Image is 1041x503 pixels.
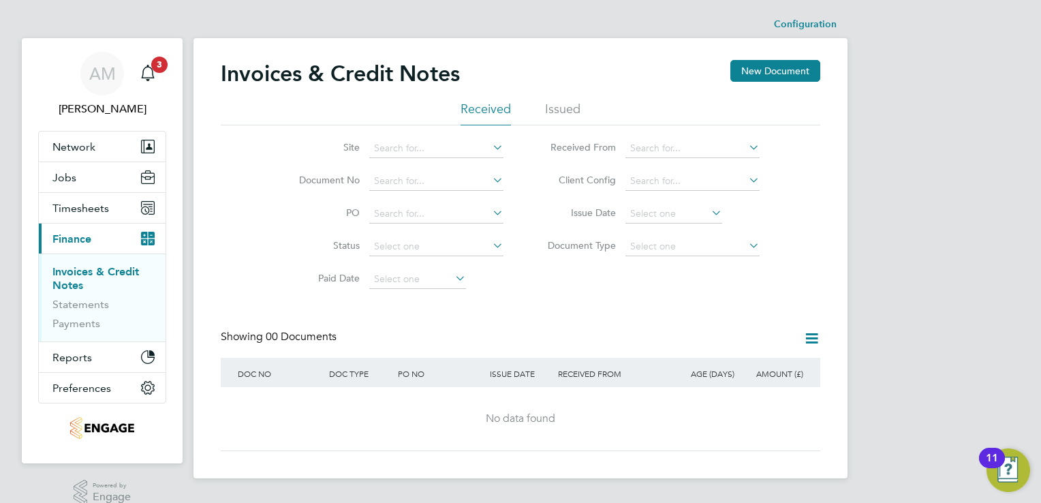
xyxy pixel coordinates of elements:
[52,232,91,245] span: Finance
[52,351,92,364] span: Reports
[52,298,109,311] a: Statements
[669,358,738,389] div: AGE (DAYS)
[545,101,580,125] li: Issued
[486,358,555,389] div: ISSUE DATE
[39,193,166,223] button: Timesheets
[39,162,166,192] button: Jobs
[266,330,337,344] span: 00 Documents
[369,204,503,224] input: Search for...
[151,57,168,73] span: 3
[234,412,807,426] div: No data found
[281,272,360,284] label: Paid Date
[538,141,616,153] label: Received From
[625,139,760,158] input: Search for...
[52,171,76,184] span: Jobs
[39,373,166,403] button: Preferences
[22,38,183,463] nav: Main navigation
[625,172,760,191] input: Search for...
[538,174,616,186] label: Client Config
[39,254,166,341] div: Finance
[986,448,1030,492] button: Open Resource Center, 11 new notifications
[38,417,166,439] a: Go to home page
[774,11,837,38] li: Configuration
[52,382,111,395] span: Preferences
[369,237,503,256] input: Select one
[555,358,669,389] div: RECEIVED FROM
[52,202,109,215] span: Timesheets
[70,417,134,439] img: thornbaker-logo-retina.png
[134,52,161,95] a: 3
[89,65,116,82] span: AM
[234,358,326,389] div: DOC NO
[39,342,166,372] button: Reports
[986,458,998,476] div: 11
[281,207,360,219] label: PO
[326,358,394,389] div: DOC TYPE
[38,52,166,117] a: AM[PERSON_NAME]
[730,60,820,82] button: New Document
[461,101,511,125] li: Received
[52,317,100,330] a: Payments
[738,358,807,389] div: AMOUNT (£)
[93,491,131,503] span: Engage
[281,141,360,153] label: Site
[52,265,139,292] a: Invoices & Credit Notes
[93,480,131,491] span: Powered by
[221,60,460,87] h2: Invoices & Credit Notes
[39,224,166,254] button: Finance
[538,207,616,219] label: Issue Date
[38,101,166,117] span: Amanda Miller
[221,330,339,344] div: Showing
[369,270,466,289] input: Select one
[281,174,360,186] label: Document No
[369,172,503,191] input: Search for...
[625,237,760,256] input: Select one
[281,239,360,251] label: Status
[625,204,722,224] input: Select one
[369,139,503,158] input: Search for...
[538,239,616,251] label: Document Type
[39,132,166,162] button: Network
[394,358,486,389] div: PO NO
[52,140,95,153] span: Network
